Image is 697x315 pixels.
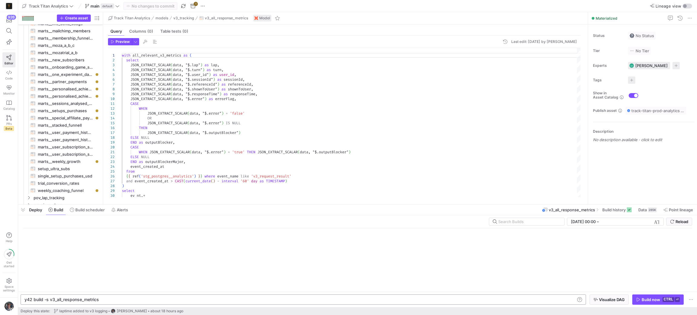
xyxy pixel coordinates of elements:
[211,63,217,67] span: lap
[511,40,577,44] div: Last edit: [DATE] by [PERSON_NAME]
[198,130,200,135] span: ,
[108,82,115,87] div: 7
[4,261,14,268] span: Get started
[38,165,93,172] span: setup_ultra_subs​​​​​​​​​​
[230,92,255,96] span: responseTime
[215,96,234,101] span: errorFlag
[21,136,100,143] div: Press SPACE to select this row.
[190,111,198,116] span: data
[202,111,221,116] span: "$.error"
[661,205,696,215] button: Point lineage
[238,130,241,135] span: )
[171,77,173,82] span: (
[107,15,152,22] button: Track Titan Analytics
[207,67,211,72] span: as
[108,116,115,121] div: 14
[130,140,137,145] span: END
[21,107,100,114] div: Press SPACE to select this row.
[38,187,93,194] span: weekly_coaching_funnel​​​​​​​​​​
[2,52,15,67] a: Editor
[108,125,115,130] div: 16
[21,27,100,34] a: marts__mailchimp_members​​​​​​​​​​
[108,140,115,145] div: 19
[221,121,224,125] span: )
[173,96,181,101] span: data
[182,29,188,33] span: (0)
[255,92,257,96] span: ,
[629,63,634,68] div: GD
[111,309,116,313] img: https://lh3.googleusercontent.com/a/AEdFTp5zC-foZFgAndG80ezPFSJoLY2tP00FMcRVqbPJ=s96-c
[38,71,93,78] span: marts__one_experiment_dashboard​​​​​​​​​​
[21,34,100,42] a: marts__membership_funnel_stacked​​​​​​​​​​
[155,16,168,20] span: models
[145,140,173,145] span: outputBlocker
[21,122,100,129] a: marts__stacked_funnell​​​​​​​​​​
[108,150,115,154] div: 21
[181,77,183,82] span: ,
[2,15,15,25] button: 926
[34,202,100,209] span: premium_plans
[6,3,12,9] img: https://storage.googleapis.com/y42-prod-data-exchange/images/M4PIZmlr0LOyhR8acEy9Mp195vnbki1rrADR...
[147,130,188,135] span: JSON_EXTRACT_SCALAR
[38,136,93,143] span: marts__user_payment_history​​​​​​​​​​
[116,40,130,44] span: Preview
[130,67,171,72] span: JSON_EXTRACT_SCALAR
[171,82,173,87] span: (
[198,111,200,116] span: ,
[217,87,219,92] span: )
[171,96,173,101] span: (
[21,172,100,180] a: single_setup_purchases_usd​​​​​​​​​​
[21,71,100,78] a: marts__one_experiment_dashboard​​​​​​​​​​
[190,53,192,58] span: (
[101,4,114,8] span: default
[209,72,211,77] span: )
[21,49,100,56] div: Press SPACE to select this row.
[38,78,93,85] span: marts__partner_payments​​​​​​​​​​
[183,53,188,58] span: as
[59,309,107,313] span: laptime added to v3 logging
[38,93,93,100] span: marts__personalised_achievements_v4_ultra_personalised​​​​​​​​​​
[571,219,596,224] input: Start datetime
[593,78,623,82] span: Tags
[590,294,629,305] button: Visualize DAG
[221,82,226,87] span: as
[108,53,115,58] div: 1
[147,121,188,125] span: JSON_EXTRACT_SCALAR
[154,15,170,22] button: models
[593,129,695,134] p: Description
[21,122,100,129] div: Press SPACE to select this row.
[190,130,198,135] span: data
[129,29,153,33] span: Columns
[38,151,93,158] span: marts__user_subscription_status​​​​​​​​​​
[139,140,143,145] span: as
[353,257,362,266] img: logo.gif
[130,72,171,77] span: JSON_EXTRACT_SCALAR
[38,122,93,129] span: marts__stacked_funnell​​​​​​​​​​
[65,16,88,20] span: Create asset
[632,294,684,305] button: Build nowctrl⏎
[181,72,183,77] span: ,
[21,42,100,49] a: marts__moza_a_b_c​​​​​​​​​​
[221,67,224,72] span: ,
[117,309,147,313] span: [PERSON_NAME]
[656,4,681,8] span: Lineage view
[205,150,224,154] span: "$.error"
[75,207,105,212] span: Build scheduler
[213,67,221,72] span: turn
[130,96,171,101] span: JSON_EXTRACT_SCALAR
[2,300,15,313] button: https://lh3.googleusercontent.com/a/AEdFTp5zC-foZFgAndG80ezPFSJoLY2tP00FMcRVqbPJ=s96-c
[226,121,230,125] span: IS
[217,82,219,87] span: )
[21,56,100,63] div: Press SPACE to select this row.
[38,107,93,114] span: marts__setups_purchases​​​​​​​​​​
[21,151,100,158] a: marts__user_subscription_status​​​​​​​​​​
[114,16,150,20] span: Track Titan Analytics
[3,92,15,95] span: Monitor
[147,116,152,121] span: OR
[38,180,93,187] span: trial_conversion_rates​​​​​​​​​​
[188,111,190,116] span: (
[108,58,115,63] div: 2
[38,100,93,107] span: marts__sessions_analysed_with_analysis_date​​​​​​​​​​
[498,219,559,224] input: Search Builds
[4,301,14,311] img: https://lh3.googleusercontent.com/a/AEdFTp5zC-foZFgAndG80ezPFSJoLY2tP00FMcRVqbPJ=s96-c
